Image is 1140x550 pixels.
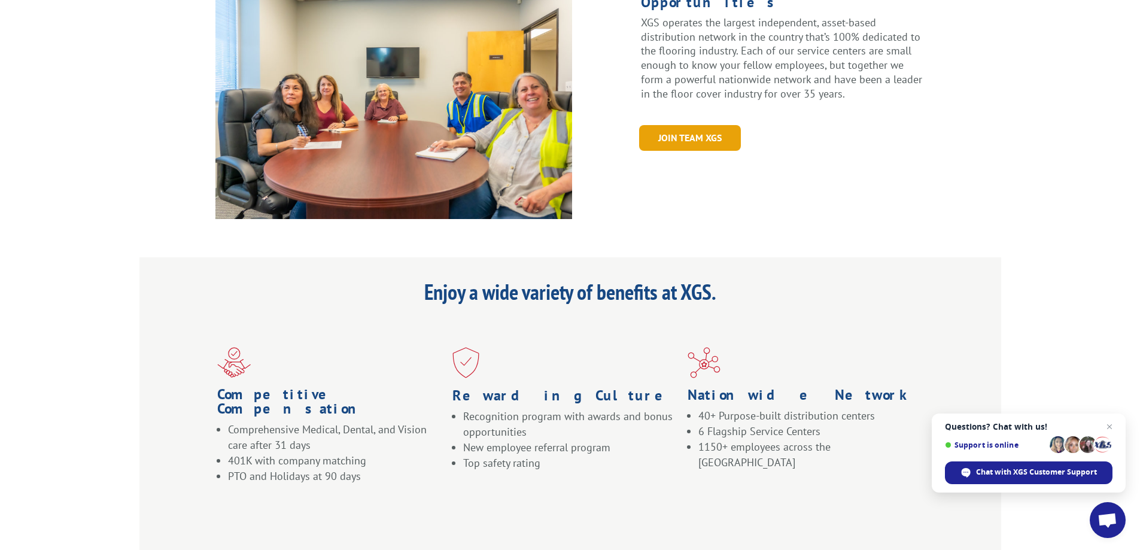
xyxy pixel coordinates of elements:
li: 6 Flagship Service Centers [698,424,923,439]
span: Questions? Chat with us! [945,422,1112,432]
h1: Rewarding Culture [452,388,679,409]
img: xgs-icon-partner-red (1) [217,347,251,378]
img: xgs-icon-largest-independent-network-red [688,347,721,378]
div: Chat with XGS Customer Support [945,461,1112,484]
span: Support is online [945,440,1045,449]
p: XGS operates the largest independent, asset-based distribution network in the country that’s 100%... [641,16,925,101]
li: 1150+ employees across the [GEOGRAPHIC_DATA] [698,439,923,470]
li: 40+ Purpose-built distribution centers [698,408,923,424]
li: Top safety rating [463,455,679,471]
div: Open chat [1090,502,1126,538]
li: Comprehensive Medical, Dental, and Vision care after 31 days [228,422,443,453]
h1: Enjoy a wide variety of benefits at XGS. [355,281,786,309]
span: Close chat [1102,420,1117,434]
img: xgs-icon-safety-red [452,347,479,378]
a: Join Team XGS [639,125,741,151]
span: Chat with XGS Customer Support [976,467,1097,478]
li: Recognition program with awards and bonus opportunities [463,409,679,440]
h1: Nationwide Network [688,388,923,408]
h1: Competitive Compensation [217,387,443,422]
li: New employee referral program [463,440,679,455]
li: PTO and Holidays at 90 days [228,469,443,484]
li: 401K with company matching [228,453,443,469]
